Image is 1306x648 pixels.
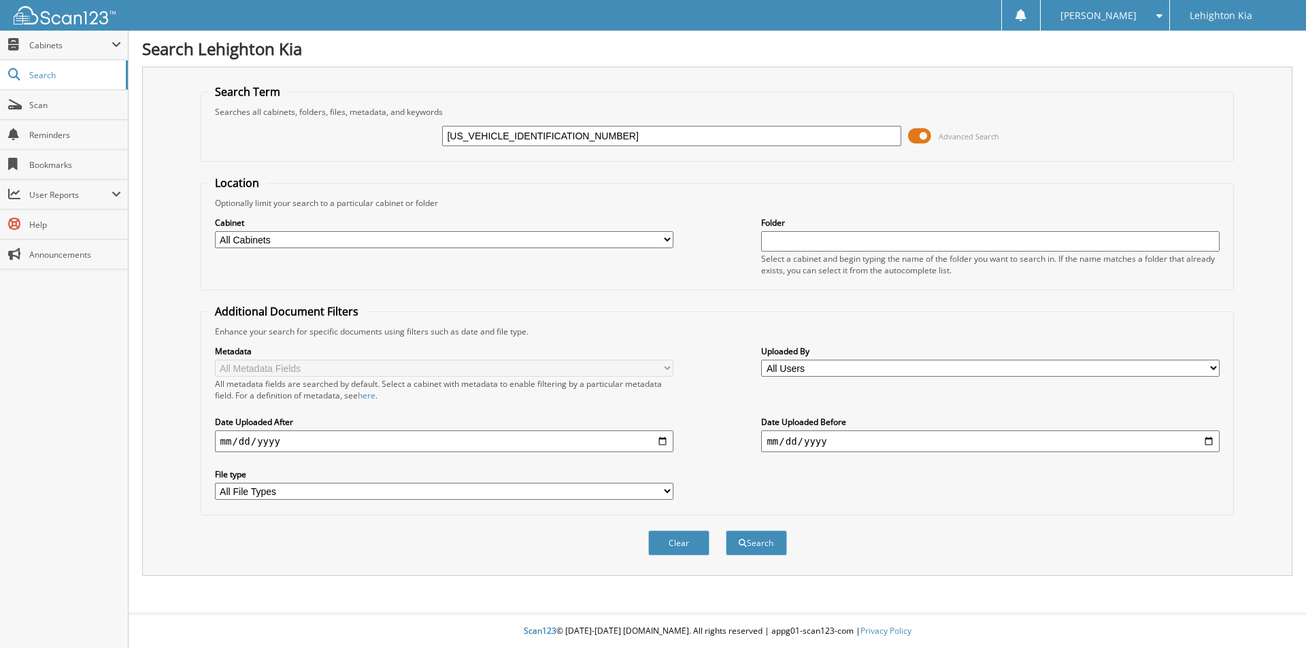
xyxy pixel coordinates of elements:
span: Help [29,219,121,231]
span: Reminders [29,129,121,141]
div: Optionally limit your search to a particular cabinet or folder [208,197,1227,209]
label: Uploaded By [761,345,1220,357]
button: Clear [648,530,709,556]
iframe: Chat Widget [1238,583,1306,648]
label: Date Uploaded Before [761,416,1220,428]
h1: Search Lehighton Kia [142,37,1292,60]
span: User Reports [29,189,112,201]
input: start [215,430,673,452]
div: Searches all cabinets, folders, files, metadata, and keywords [208,106,1227,118]
span: Cabinets [29,39,112,51]
span: Search [29,69,119,81]
div: All metadata fields are searched by default. Select a cabinet with metadata to enable filtering b... [215,378,673,401]
button: Search [726,530,787,556]
label: Date Uploaded After [215,416,673,428]
span: Scan [29,99,121,111]
input: end [761,430,1220,452]
div: Select a cabinet and begin typing the name of the folder you want to search in. If the name match... [761,253,1220,276]
a: here [358,390,375,401]
a: Privacy Policy [860,625,911,636]
span: Advanced Search [939,131,999,141]
img: scan123-logo-white.svg [14,6,116,24]
span: Lehighton Kia [1190,12,1252,20]
label: Folder [761,217,1220,228]
span: Announcements [29,249,121,260]
legend: Search Term [208,84,287,99]
span: Scan123 [524,625,556,636]
legend: Location [208,175,266,190]
legend: Additional Document Filters [208,304,365,319]
div: © [DATE]-[DATE] [DOMAIN_NAME]. All rights reserved | appg01-scan123-com | [129,615,1306,648]
label: Metadata [215,345,673,357]
span: [PERSON_NAME] [1060,12,1137,20]
span: Bookmarks [29,159,121,171]
div: Enhance your search for specific documents using filters such as date and file type. [208,326,1227,337]
label: Cabinet [215,217,673,228]
label: File type [215,468,673,480]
